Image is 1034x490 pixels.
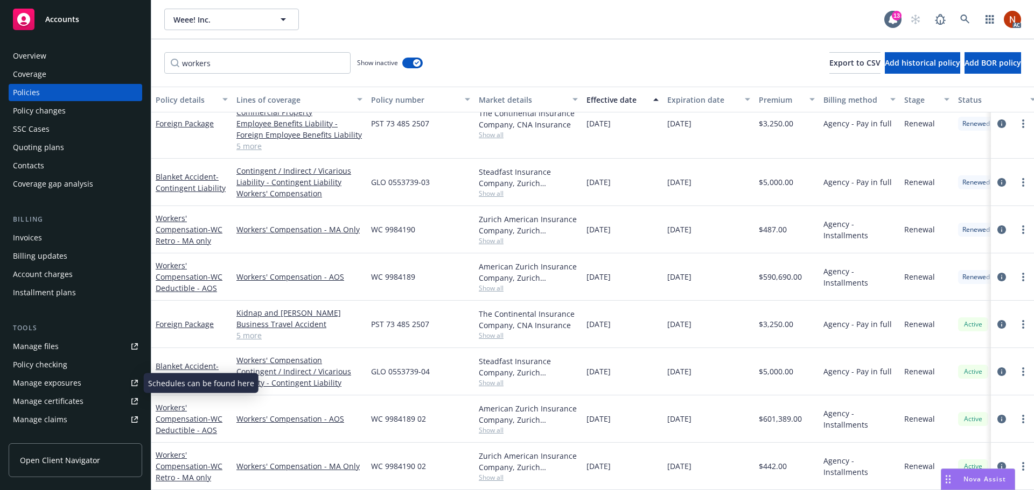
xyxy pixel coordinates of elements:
[9,47,142,65] a: Overview
[151,87,232,112] button: Policy details
[941,468,1015,490] button: Nova Assist
[904,271,935,282] span: Renewal
[667,224,691,235] span: [DATE]
[9,374,142,392] a: Manage exposures
[479,189,578,198] span: Show all
[995,223,1008,236] a: circleInformation
[9,84,142,101] a: Policies
[1004,11,1021,28] img: photo
[995,271,1008,283] a: circleInformation
[479,403,578,425] div: American Zurich Insurance Company, Zurich Insurance Group
[371,271,415,282] span: WC 9984189
[13,266,73,283] div: Account charges
[995,117,1008,130] a: circleInformation
[829,52,881,74] button: Export to CSV
[9,214,142,225] div: Billing
[965,58,1021,68] span: Add BOR policy
[479,378,578,387] span: Show all
[232,87,367,112] button: Lines of coverage
[156,172,226,193] span: - Contingent Liability
[9,429,142,446] a: Manage BORs
[479,450,578,473] div: Zurich American Insurance Company, Zurich Insurance Group
[819,87,900,112] button: Billing method
[479,356,578,378] div: Steadfast Insurance Company, Zurich Insurance Group
[236,366,362,388] a: Contingent / Indirect / Vicarious Liability - Contingent Liability
[586,413,611,424] span: [DATE]
[45,15,79,24] span: Accounts
[663,87,754,112] button: Expiration date
[904,94,938,105] div: Stage
[965,52,1021,74] button: Add BOR policy
[9,175,142,193] a: Coverage gap analysis
[13,84,40,101] div: Policies
[236,330,362,341] a: 5 more
[823,408,896,430] span: Agency - Installments
[823,218,896,241] span: Agency - Installments
[900,87,954,112] button: Stage
[9,356,142,373] a: Policy checking
[904,318,935,330] span: Renewal
[13,393,83,410] div: Manage certificates
[479,261,578,283] div: American Zurich Insurance Company, Zurich Insurance Group
[9,323,142,333] div: Tools
[479,130,578,139] span: Show all
[9,66,142,83] a: Coverage
[371,94,458,105] div: Policy number
[479,425,578,435] span: Show all
[586,224,611,235] span: [DATE]
[667,94,738,105] div: Expiration date
[236,118,362,140] a: Employee Benefits Liability - Foreign Employee Benefits Liability
[962,225,990,235] span: Renewed
[1017,176,1030,189] a: more
[1017,365,1030,378] a: more
[371,460,426,472] span: WC 9984190 02
[759,318,793,330] span: $3,250.00
[9,266,142,283] a: Account charges
[357,58,398,67] span: Show inactive
[885,52,960,74] button: Add historical policy
[236,224,362,235] a: Workers' Compensation - MA Only
[371,318,429,330] span: PST 73 485 2507
[367,87,474,112] button: Policy number
[995,318,1008,331] a: circleInformation
[759,176,793,188] span: $5,000.00
[156,260,222,293] a: Workers' Compensation
[9,247,142,265] a: Billing updates
[236,140,362,152] a: 5 more
[995,176,1008,189] a: circleInformation
[13,120,50,138] div: SSC Cases
[9,139,142,156] a: Quoting plans
[371,224,415,235] span: WC 9984190
[13,247,67,265] div: Billing updates
[9,4,142,34] a: Accounts
[586,366,611,377] span: [DATE]
[759,460,787,472] span: $442.00
[9,229,142,246] a: Invoices
[667,366,691,377] span: [DATE]
[582,87,663,112] button: Effective date
[479,94,566,105] div: Market details
[995,460,1008,473] a: circleInformation
[904,118,935,129] span: Renewal
[667,271,691,282] span: [DATE]
[905,9,926,30] a: Start snowing
[962,414,984,424] span: Active
[236,94,351,105] div: Lines of coverage
[829,58,881,68] span: Export to CSV
[586,176,611,188] span: [DATE]
[904,413,935,424] span: Renewal
[1017,413,1030,425] a: more
[667,118,691,129] span: [DATE]
[954,9,976,30] a: Search
[156,402,222,435] a: Workers' Compensation
[1017,271,1030,283] a: more
[13,429,64,446] div: Manage BORs
[823,318,892,330] span: Agency - Pay in full
[479,108,578,130] div: The Continental Insurance Company, CNA Insurance
[586,271,611,282] span: [DATE]
[930,9,951,30] a: Report a Bug
[156,94,216,105] div: Policy details
[759,224,787,235] span: $487.00
[236,318,362,330] a: Business Travel Accident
